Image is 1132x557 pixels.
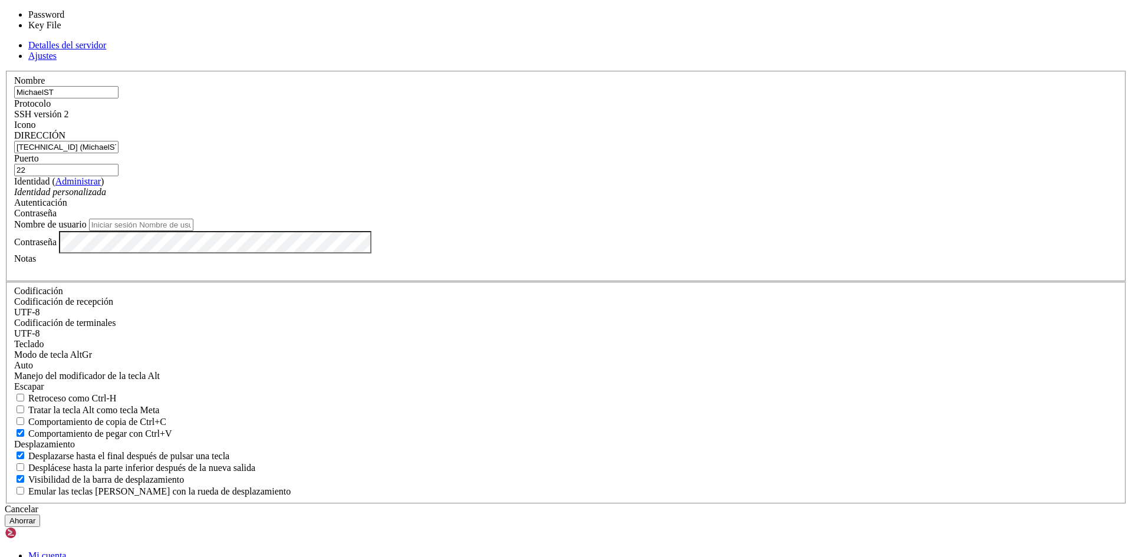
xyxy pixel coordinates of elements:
label: Controla cómo se maneja la tecla Alt. Escape: Envía el prefijo ESC. 8 bits: Agrega 128 al carácte... [14,371,160,381]
font: SSH versión 2 [14,109,68,119]
div: Auto [14,360,1118,371]
input: Iniciar sesión Nombre de usuario [89,219,193,231]
font: Tratar la tecla Alt como tecla Meta [28,405,159,415]
font: Contraseña [14,208,57,218]
font: Desplácese hasta la parte inferior después de la nueva salida [28,463,255,473]
a: Ajustes [28,51,57,61]
font: Identidad [14,176,50,186]
label: Ctrl+V pega si es verdadero, envía ^V al host si es falso. Ctrl+Shift+V envía ^V al host si es ve... [14,429,172,439]
label: Ctrl+C copia si es verdadero, envía ^C al host si es falso. Ctrl+Shift+C envía ^C al host si es v... [14,417,166,427]
input: Tratar la tecla Alt como tecla Meta [17,406,24,413]
font: Escapar [14,381,44,391]
label: Al usar el búfer de pantalla alternativo y DECCKM (Teclas de cursor de la aplicación) está activo... [14,486,291,496]
font: Nombre de usuario [14,219,87,229]
font: ) [101,176,104,186]
font: Emular las teclas [PERSON_NAME] con la rueda de desplazamiento [28,486,291,496]
font: Identidad personalizada [14,187,106,197]
input: Retroceso como Ctrl-H [17,394,24,401]
label: El modo de barra de desplazamiento vertical. [14,474,184,485]
font: Retroceso como Ctrl-H [28,393,116,403]
div: Identidad personalizada [14,187,1118,197]
font: Comportamiento de pegar con Ctrl+V [28,429,172,439]
a: Detalles del servidor [28,40,106,50]
font: Codificación [14,286,63,296]
input: Emular las teclas [PERSON_NAME] con la rueda de desplazamiento [17,487,24,495]
img: Concha [5,527,73,539]
input: Visibilidad de la barra de desplazamiento [17,475,24,483]
font: Contraseña [14,236,57,246]
font: Protocolo [14,98,51,108]
font: Puerto [14,153,39,163]
font: Codificación de recepción [14,296,113,306]
input: Nombre de host o IP [14,141,119,153]
a: Administrar [55,176,101,186]
font: Ahorrar [9,516,35,525]
label: Si es verdadero, la tecla de retroceso debe enviar BS ('\x08', también conocido como ^H). De lo c... [14,393,116,403]
font: Icono [14,120,35,130]
input: Nombre del servidor [14,86,119,98]
font: Desplazarse hasta el final después de pulsar una tecla [28,451,229,461]
font: Manejo del modificador de la tecla Alt [14,371,160,381]
font: Notas [14,253,36,263]
label: Si desea desplazarse hasta el final con cualquier pulsación de tecla. [14,451,229,461]
div: UTF-8 [14,328,1118,339]
div: Escapar [14,381,1118,392]
font: UTF-8 [14,328,40,338]
font: Modo de tecla AltGr [14,350,92,360]
input: Desplazarse hasta el final después de pulsar una tecla [17,451,24,459]
font: Autenticación [14,197,67,207]
label: Si la tecla Alt actúa como una tecla Meta o como una tecla Alt distinta. [14,405,159,415]
div: UTF-8 [14,307,1118,318]
font: Cancelar [5,504,38,514]
input: Comportamiento de pegar con Ctrl+V [17,429,24,437]
input: Comportamiento de copia de Ctrl+C [17,417,24,425]
li: Password [28,9,126,20]
input: Desplácese hasta la parte inferior después de la nueva salida [17,463,24,471]
font: ( [52,176,55,186]
font: UTF-8 [14,307,40,317]
div: SSH versión 2 [14,109,1118,120]
button: Ahorrar [5,515,40,527]
font: Desplazamiento [14,439,75,449]
font: Comportamiento de copia de Ctrl+C [28,417,166,427]
font: Codificación de terminales [14,318,116,328]
label: Establezca la codificación esperada para los datos recibidos del host. Si las codificaciones no c... [14,296,113,306]
font: Visibilidad de la barra de desplazamiento [28,474,184,485]
font: Nombre [14,75,45,85]
label: La codificación predeterminada de la terminal. ISO-2022 permite la traducción de mapas de caracte... [14,318,116,328]
label: Establezca la codificación esperada para los datos recibidos del host. Si las codificaciones no c... [14,350,92,360]
font: DIRECCIÓN [14,130,65,140]
label: Desplácese hasta la parte inferior después de la nueva salida. [14,463,255,473]
font: Teclado [14,339,44,349]
div: Contraseña [14,208,1118,219]
li: Key File [28,20,126,31]
input: Número de puerto [14,164,119,176]
font: Auto [14,360,33,370]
